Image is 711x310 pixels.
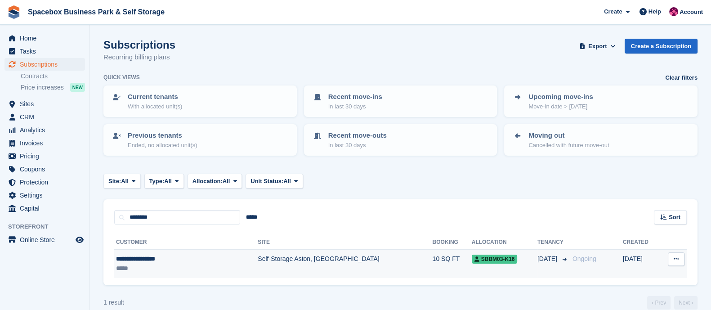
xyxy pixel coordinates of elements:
td: Self-Storage Aston, [GEOGRAPHIC_DATA] [258,250,432,278]
td: 10 SQ FT [433,250,472,278]
span: Create [604,7,622,16]
th: Allocation [472,235,537,250]
div: 1 result [103,298,124,307]
span: All [121,177,129,186]
a: Upcoming move-ins Move-in date > [DATE] [505,86,697,116]
span: Home [20,32,74,45]
span: Online Store [20,234,74,246]
span: Type: [149,177,165,186]
span: SBBM03-K16 [472,255,518,264]
span: CRM [20,111,74,123]
a: menu [4,58,85,71]
p: Current tenants [128,92,182,102]
a: menu [4,163,85,175]
button: Export [578,39,617,54]
h1: Subscriptions [103,39,175,51]
span: Settings [20,189,74,202]
p: In last 30 days [328,102,382,111]
span: All [164,177,172,186]
img: Avishka Chauhan [669,7,678,16]
span: Invoices [20,137,74,149]
a: menu [4,189,85,202]
a: Price increases NEW [21,82,85,92]
a: Preview store [74,234,85,245]
span: Analytics [20,124,74,136]
span: Storefront [8,222,89,231]
p: Recurring billing plans [103,52,175,63]
span: Sort [669,213,680,222]
span: All [283,177,291,186]
h6: Quick views [103,73,140,81]
p: With allocated unit(s) [128,102,182,111]
div: NEW [70,83,85,92]
a: menu [4,111,85,123]
a: menu [4,98,85,110]
a: menu [4,176,85,189]
span: Capital [20,202,74,215]
a: Next [674,296,698,310]
span: All [223,177,230,186]
span: Protection [20,176,74,189]
a: Previous tenants Ended, no allocated unit(s) [104,125,296,155]
p: Recent move-ins [328,92,382,102]
p: Move-in date > [DATE] [528,102,593,111]
span: Price increases [21,83,64,92]
a: Contracts [21,72,85,81]
span: Pricing [20,150,74,162]
td: [DATE] [623,250,660,278]
a: menu [4,150,85,162]
span: Site: [108,177,121,186]
span: Unit Status: [250,177,283,186]
p: Moving out [528,130,609,141]
th: Site [258,235,432,250]
a: menu [4,124,85,136]
span: Coupons [20,163,74,175]
a: Previous [647,296,671,310]
a: Recent move-outs In last 30 days [305,125,496,155]
a: menu [4,234,85,246]
img: stora-icon-8386f47178a22dfd0bd8f6a31ec36ba5ce8667c1dd55bd0f319d3a0aa187defe.svg [7,5,21,19]
span: [DATE] [537,254,559,264]
th: Tenancy [537,235,569,250]
a: Moving out Cancelled with future move-out [505,125,697,155]
button: Unit Status: All [246,174,303,189]
p: Upcoming move-ins [528,92,593,102]
nav: Page [645,296,699,310]
span: Export [588,42,607,51]
a: Create a Subscription [625,39,698,54]
a: Current tenants With allocated unit(s) [104,86,296,116]
th: Booking [433,235,472,250]
span: Sites [20,98,74,110]
p: In last 30 days [328,141,387,150]
a: menu [4,137,85,149]
span: Allocation: [192,177,223,186]
p: Previous tenants [128,130,197,141]
a: Recent move-ins In last 30 days [305,86,496,116]
p: Recent move-outs [328,130,387,141]
span: Ongoing [572,255,596,262]
th: Created [623,235,660,250]
a: menu [4,202,85,215]
button: Allocation: All [188,174,242,189]
p: Ended, no allocated unit(s) [128,141,197,150]
button: Site: All [103,174,141,189]
span: Subscriptions [20,58,74,71]
span: Help [648,7,661,16]
button: Type: All [144,174,184,189]
th: Customer [114,235,258,250]
a: Clear filters [665,73,698,82]
span: Tasks [20,45,74,58]
a: menu [4,45,85,58]
p: Cancelled with future move-out [528,141,609,150]
span: Account [680,8,703,17]
a: Spacebox Business Park & Self Storage [24,4,168,19]
a: menu [4,32,85,45]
